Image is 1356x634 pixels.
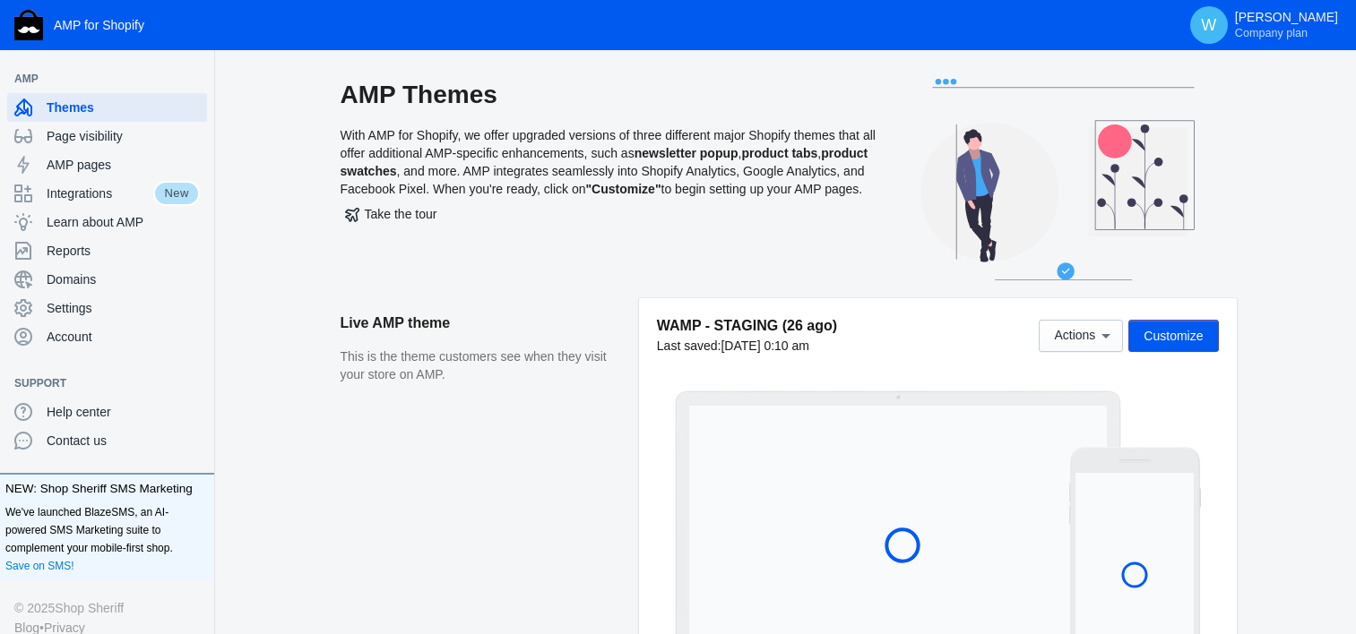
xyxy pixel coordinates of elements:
[47,328,200,346] span: Account
[635,146,738,160] b: newsletter popup
[721,338,809,353] span: [DATE] 0:10 am
[47,184,153,202] span: Integrations
[341,298,621,348] h2: Live AMP theme
[47,432,200,450] span: Contact us
[585,182,661,196] b: "Customize"
[47,156,200,174] span: AMP pages
[1054,329,1095,343] span: Actions
[47,127,200,145] span: Page visibility
[1039,320,1123,352] button: Actions
[47,270,200,288] span: Domains
[47,299,200,317] span: Settings
[1144,329,1203,343] span: Customize
[741,146,817,160] b: product tabs
[657,316,837,335] h5: WAMP - STAGING (26 ago)
[47,242,200,260] span: Reports
[182,380,211,387] button: Add a sales channel
[1235,26,1308,40] span: Company plan
[341,198,442,230] button: Take the tour
[7,93,207,122] a: Themes
[14,10,43,40] img: Shop Sheriff Logo
[341,348,621,383] p: This is the theme customers see when they visit your store on AMP.
[47,403,200,421] span: Help center
[1235,10,1338,40] p: [PERSON_NAME]
[7,122,207,150] a: Page visibility
[54,18,144,32] span: AMP for Shopify
[153,181,200,206] span: New
[182,75,211,82] button: Add a sales channel
[7,179,207,208] a: IntegrationsNew
[5,557,74,575] a: Save on SMS!
[657,337,837,355] div: Last saved:
[47,99,200,116] span: Themes
[7,208,207,236] a: Learn about AMP
[341,79,878,298] div: With AMP for Shopify, we offer upgraded versions of three different major Shopify themes that all...
[1266,544,1334,613] iframe: Drift Widget Chat Controller
[7,322,207,351] a: Account
[1200,16,1218,34] span: W
[14,70,182,88] span: AMP
[7,236,207,265] a: Reports
[7,150,207,179] a: AMP pages
[7,265,207,294] a: Domains
[7,426,207,455] a: Contact us
[47,213,200,231] span: Learn about AMP
[7,294,207,322] a: Settings
[1128,320,1218,352] button: Customize
[14,598,200,618] div: © 2025
[341,79,878,111] h2: AMP Themes
[55,598,124,618] a: Shop Sheriff
[345,207,437,221] span: Take the tour
[14,374,182,392] span: Support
